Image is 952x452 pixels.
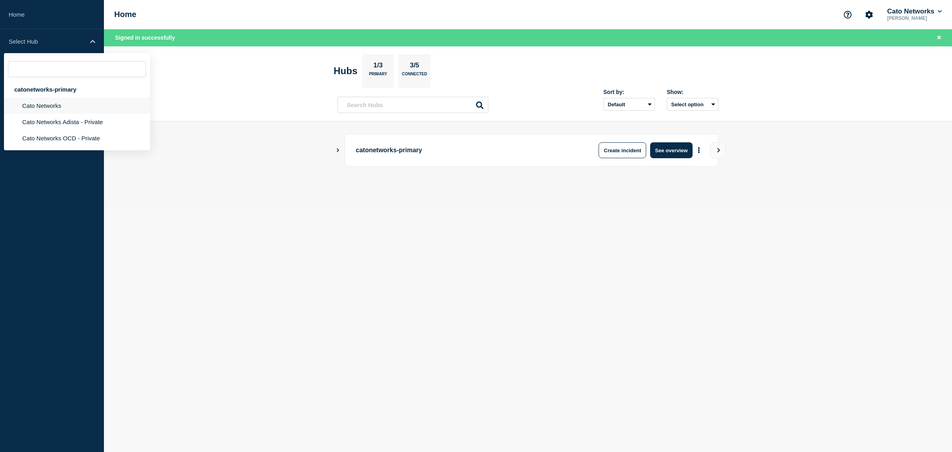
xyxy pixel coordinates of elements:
select: Sort by [603,98,655,111]
p: [PERSON_NAME] [885,15,943,21]
li: Cato Networks OCD - Private [4,130,150,146]
div: Show: [667,89,718,95]
h1: Home [114,10,136,19]
div: Sort by: [603,89,655,95]
li: Cato Networks Adista - Private [4,114,150,130]
input: Search Hubs [338,97,488,113]
button: More actions [694,143,704,158]
button: Create incident [599,142,646,158]
p: catonetworks-primary [356,142,575,158]
button: Show Connected Hubs [336,147,340,153]
button: Select option [667,98,718,111]
h2: Hubs [334,65,357,77]
button: View [710,142,726,158]
span: Signed in successfully [115,34,175,41]
button: Close banner [934,33,944,42]
div: catonetworks-primary [4,81,150,98]
button: Support [839,6,856,23]
p: 1/3 [370,61,386,72]
li: Cato Networks [4,98,150,114]
p: 3/5 [407,61,422,72]
p: Select Hub [9,38,85,45]
button: Account settings [861,6,877,23]
p: Connected [402,72,427,80]
button: See overview [650,142,692,158]
button: Cato Networks [885,8,943,15]
p: Primary [369,72,387,80]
